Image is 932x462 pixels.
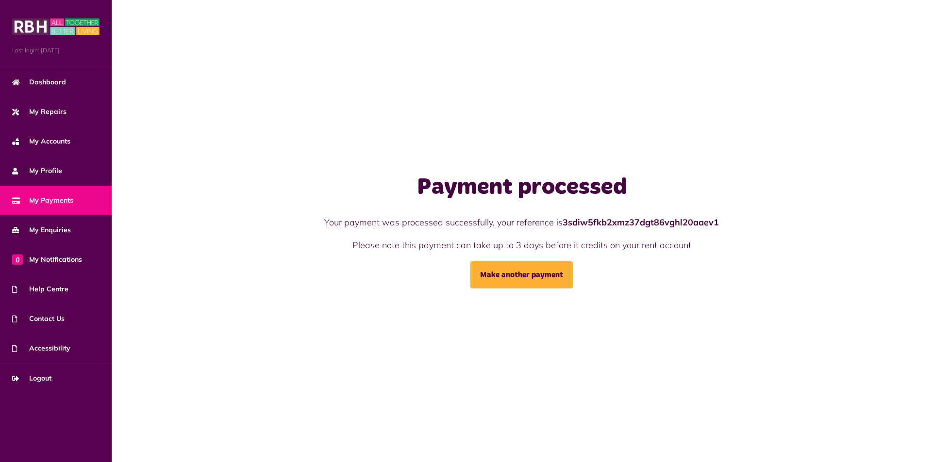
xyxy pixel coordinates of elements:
span: Help Centre [12,284,68,294]
span: My Profile [12,166,62,176]
h1: Payment processed [250,174,794,202]
span: Accessibility [12,343,70,353]
span: 0 [12,254,23,265]
span: Last login: [DATE] [12,46,100,55]
span: My Notifications [12,255,82,265]
p: Please note this payment can take up to 3 days before it credits on your rent account [250,239,794,252]
a: Make another payment [470,261,573,288]
span: My Accounts [12,136,70,146]
span: My Enquiries [12,225,71,235]
span: Dashboard [12,77,66,87]
p: Your payment was processed successfully, your reference is [250,216,794,229]
span: My Repairs [12,107,67,117]
span: Logout [12,373,51,383]
img: MyRBH [12,17,100,36]
span: My Payments [12,195,73,206]
span: Contact Us [12,314,65,324]
strong: 3sdiw5fkb2xmz37dgt86vghl20aaev1 [563,217,719,228]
